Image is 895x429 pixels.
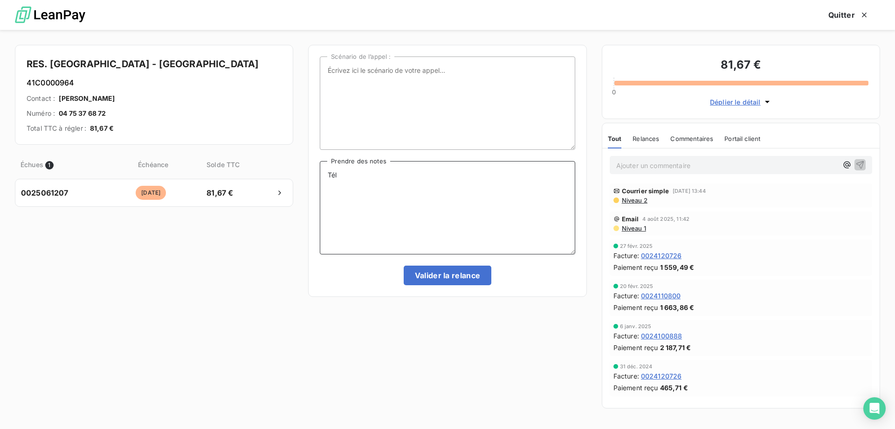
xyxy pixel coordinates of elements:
[21,187,69,198] span: 0025061207
[724,135,760,142] span: Portail client
[27,94,55,103] span: Contact :
[613,56,868,75] h3: 81,67 €
[613,302,658,312] span: Paiement reçu
[27,109,55,118] span: Numéro :
[641,331,682,341] span: 0024100888
[710,97,761,107] span: Déplier le détail
[613,331,639,341] span: Facture :
[612,88,616,96] span: 0
[15,2,85,28] img: logo LeanPay
[621,197,647,204] span: Niveau 2
[673,188,706,194] span: [DATE] 13:44
[620,324,652,329] span: 6 janv. 2025
[863,397,886,420] div: Open Intercom Messenger
[641,291,681,301] span: 0024110800
[620,364,653,369] span: 31 déc. 2024
[641,371,682,381] span: 0024120726
[641,251,682,260] span: 0024120726
[320,161,575,254] textarea: Tél
[136,186,166,200] span: [DATE]
[90,124,114,133] span: 81,67 €
[620,283,654,289] span: 20 févr. 2025
[59,109,106,118] span: 04 75 37 68 72
[613,383,658,393] span: Paiement reçu
[613,251,639,260] span: Facture :
[199,160,248,169] span: Solde TTC
[817,5,880,25] button: Quitter
[622,215,639,223] span: Email
[110,160,197,169] span: Échéance
[660,262,695,272] span: 1 559,49 €
[608,135,622,142] span: Tout
[613,343,658,352] span: Paiement reçu
[21,160,43,169] span: Échues
[27,124,86,133] span: Total TTC à régler :
[660,302,695,312] span: 1 663,86 €
[195,187,244,198] span: 81,67 €
[613,262,658,272] span: Paiement reçu
[27,56,282,71] h4: RES. [GEOGRAPHIC_DATA] - [GEOGRAPHIC_DATA]
[620,243,653,249] span: 27 févr. 2025
[45,161,54,169] span: 1
[621,225,646,232] span: Niveau 1
[404,266,492,285] button: Valider la relance
[613,291,639,301] span: Facture :
[59,94,115,103] span: [PERSON_NAME]
[622,187,669,195] span: Courrier simple
[613,371,639,381] span: Facture :
[633,135,659,142] span: Relances
[660,343,691,352] span: 2 187,71 €
[27,77,282,88] h6: 41C0000964
[670,135,713,142] span: Commentaires
[660,383,688,393] span: 465,71 €
[642,216,689,222] span: 4 août 2025, 11:42
[707,97,775,107] button: Déplier le détail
